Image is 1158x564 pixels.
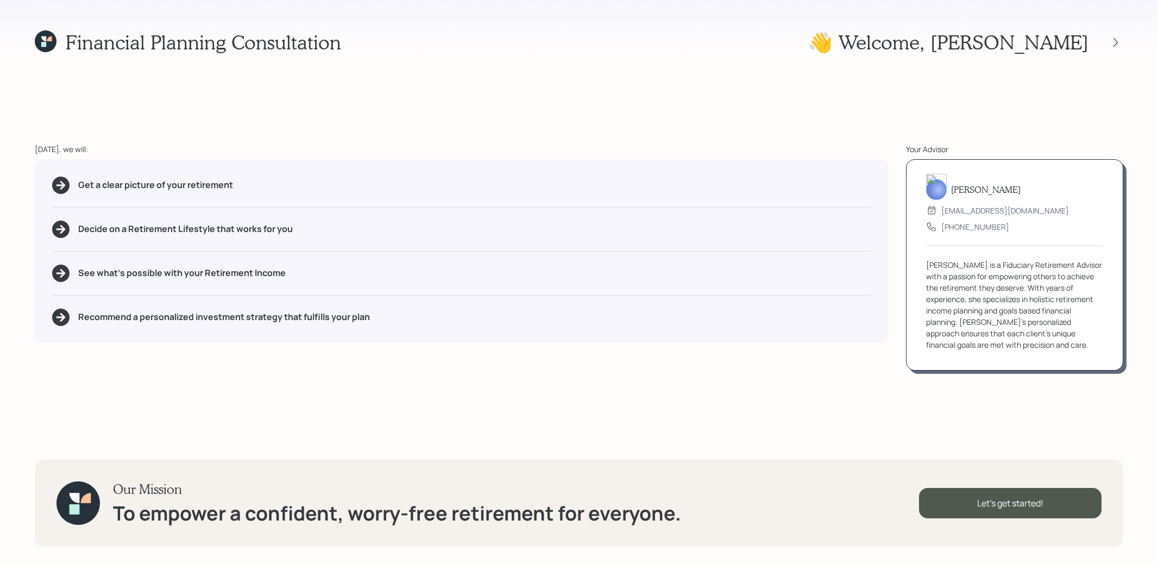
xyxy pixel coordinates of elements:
[808,30,1088,54] h1: 👋 Welcome , [PERSON_NAME]
[113,502,681,525] h1: To empower a confident, worry-free retirement for everyone.
[906,143,1123,155] div: Your Advisor
[926,259,1103,350] div: [PERSON_NAME] is a Fiduciary Retirement Advisor with a passion for empowering others to achieve t...
[35,143,889,155] div: [DATE], we will:
[78,268,286,278] h5: See what's possible with your Retirement Income
[951,184,1021,195] h5: [PERSON_NAME]
[78,180,233,190] h5: Get a clear picture of your retirement
[919,488,1102,518] div: Let's get started!
[113,481,681,497] h3: Our Mission
[941,221,1009,233] div: [PHONE_NUMBER]
[65,30,341,54] h1: Financial Planning Consultation
[941,205,1069,216] div: [EMAIL_ADDRESS][DOMAIN_NAME]
[78,312,370,322] h5: Recommend a personalized investment strategy that fulfills your plan
[926,174,947,200] img: treva-nostdahl-headshot.png
[78,224,293,234] h5: Decide on a Retirement Lifestyle that works for you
